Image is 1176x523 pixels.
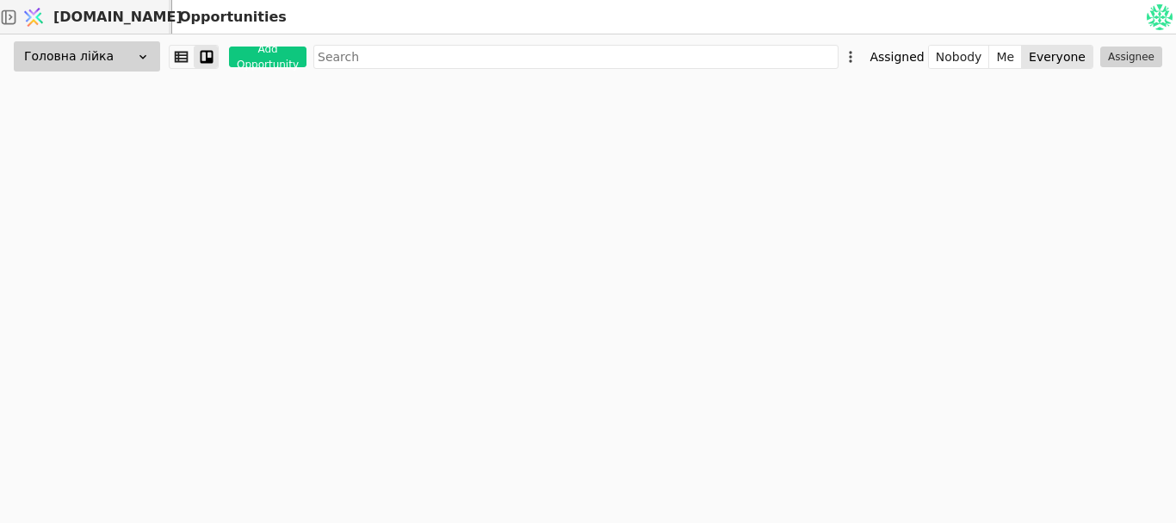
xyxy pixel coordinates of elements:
[53,7,183,28] span: [DOMAIN_NAME]
[21,1,46,34] img: Logo
[17,1,172,34] a: [DOMAIN_NAME]
[989,45,1022,69] button: Me
[1022,45,1092,69] button: Everyone
[1147,4,1173,30] img: fd4630185765f275fc86a5896eb00c8f
[870,45,924,69] div: Assigned
[313,45,839,69] input: Search
[229,47,306,67] button: Add Opportunity
[14,41,160,72] div: Головна лійка
[1100,47,1162,67] button: Assignee
[929,45,990,69] button: Nobody
[219,47,306,67] a: Add Opportunity
[172,7,287,28] h2: Opportunities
